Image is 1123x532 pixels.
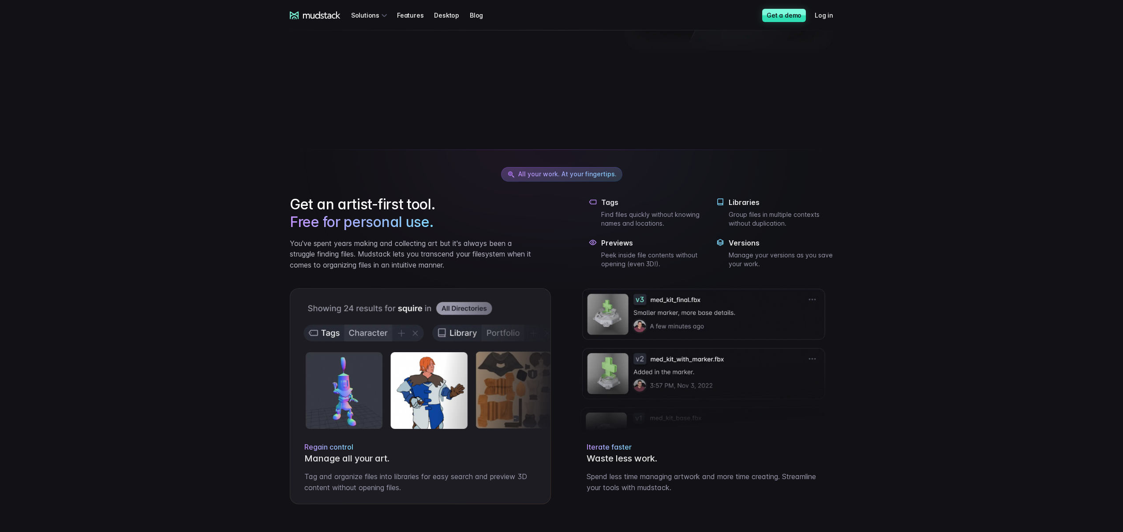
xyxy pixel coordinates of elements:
[290,196,534,231] h2: Get an artist-first tool.
[147,73,188,80] span: Art team size
[290,238,534,271] p: You've spent years making and collecting art but it's always been a struggle finding files. Mudst...
[2,160,8,166] input: Work with outsourced artists?
[304,443,353,451] span: Regain control
[290,11,341,19] a: mudstack logo
[573,289,833,432] img: add alt text todo
[587,471,819,493] p: Spend less time managing artwork and more time creating. Streamline your tools with mudstack.
[601,251,706,268] p: Peek inside file contents without opening (even 3D!).
[587,453,819,464] h3: Waste less work.
[470,7,494,23] a: Blog
[397,7,434,23] a: Features
[729,251,833,268] p: Manage your versions as you save your work.
[587,443,632,451] span: Iterate faster
[290,289,550,432] img: add alt text todo
[601,198,706,207] h4: Tags
[351,7,390,23] div: Solutions
[434,7,470,23] a: Desktop
[729,198,833,207] h4: Libraries
[10,160,103,167] span: Work with outsourced artists?
[518,170,617,178] span: All your work. At your fingertips.
[601,210,706,228] p: Find files quickly without knowing names and locations.
[729,238,833,247] h4: Versions
[304,453,536,464] h3: Manage all your art.
[304,471,536,493] p: Tag and organize files into libraries for easy search and preview 3D content without opening files.
[815,7,844,23] a: Log in
[147,0,180,8] span: Last name
[147,37,172,44] span: Job title
[601,238,706,247] h4: Previews
[729,210,833,228] p: Group files in multiple contexts without duplication.
[762,9,806,22] a: Get a demo
[290,213,433,231] span: Free for personal use.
